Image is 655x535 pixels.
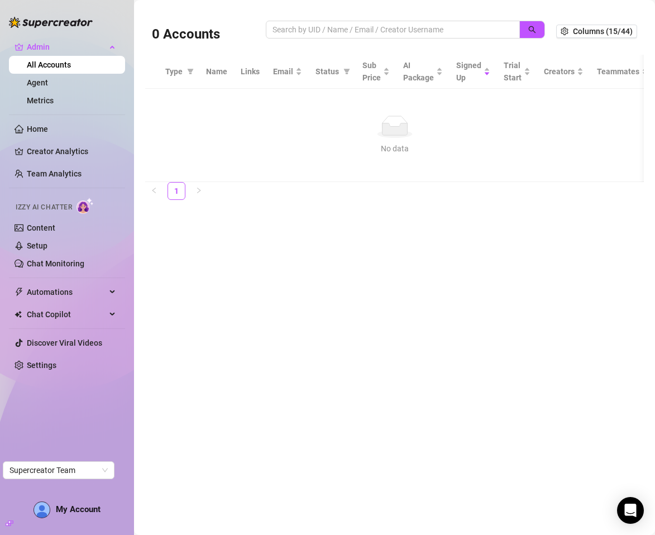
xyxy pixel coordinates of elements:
span: thunderbolt [15,288,23,297]
span: Status [315,65,339,78]
th: Signed Up [450,55,497,89]
th: Trial Start [497,55,537,89]
img: logo-BBDzfeDw.svg [9,17,93,28]
th: Links [234,55,266,89]
span: Automations [27,283,106,301]
a: Content [27,223,55,232]
th: Creators [537,55,590,89]
span: build [6,519,13,527]
span: Type [165,65,183,78]
span: right [195,187,202,194]
span: search [528,26,536,34]
span: Izzy AI Chatter [16,202,72,213]
button: right [190,182,208,200]
span: AI Package [403,59,434,84]
span: Supercreator Team [9,462,108,479]
span: filter [341,63,352,80]
span: left [151,187,157,194]
span: filter [343,68,350,75]
span: My Account [56,504,101,514]
a: Discover Viral Videos [27,338,102,347]
th: Name [199,55,234,89]
img: Chat Copilot [15,311,22,318]
a: Team Analytics [27,169,82,178]
span: Sub Price [362,59,381,84]
div: Open Intercom Messenger [617,497,644,524]
a: Settings [27,361,56,370]
span: Columns (15/44) [573,27,633,36]
img: AI Chatter [77,198,94,214]
a: All Accounts [27,60,71,69]
button: Columns (15/44) [556,25,637,38]
a: 1 [168,183,185,199]
li: Previous Page [145,182,163,200]
th: Teammates [590,55,655,89]
li: 1 [168,182,185,200]
a: Home [27,125,48,133]
input: Search by UID / Name / Email / Creator Username [272,23,504,36]
a: Metrics [27,96,54,105]
img: AD_cMMTxCeTpmN1d5MnKJ1j-_uXZCpTKapSSqNGg4PyXtR_tCW7gZXTNmFz2tpVv9LSyNV7ff1CaS4f4q0HLYKULQOwoM5GQR... [34,502,50,518]
th: AI Package [396,55,450,89]
th: Email [266,55,309,89]
span: Email [273,65,293,78]
a: Setup [27,241,47,250]
span: Trial Start [504,59,522,84]
span: Admin [27,38,106,56]
div: No data [159,142,630,155]
span: crown [15,42,23,51]
a: Chat Monitoring [27,259,84,268]
span: filter [187,68,194,75]
span: setting [561,27,568,35]
span: Creators [544,65,575,78]
th: Sub Price [356,55,396,89]
h3: 0 Accounts [152,26,220,44]
a: Creator Analytics [27,142,116,160]
li: Next Page [190,182,208,200]
span: filter [185,63,196,80]
span: Teammates [597,65,639,78]
span: Signed Up [456,59,481,84]
a: Agent [27,78,48,87]
span: Chat Copilot [27,305,106,323]
button: left [145,182,163,200]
